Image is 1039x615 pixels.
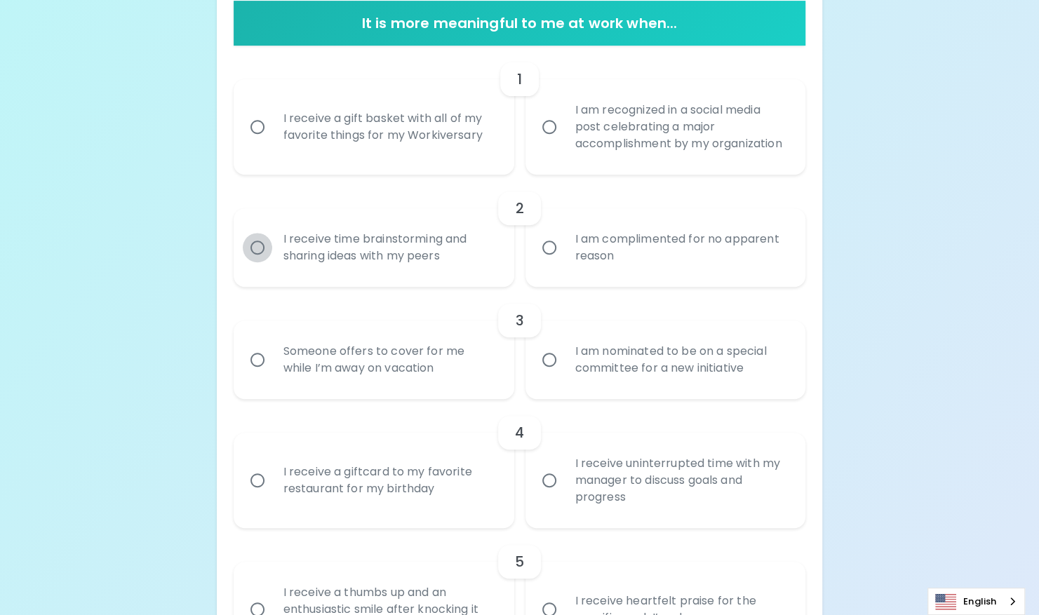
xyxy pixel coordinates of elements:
div: choice-group-check [234,399,806,528]
div: I am recognized in a social media post celebrating a major accomplishment by my organization [564,85,798,169]
div: I am nominated to be on a special committee for a new initiative [564,326,798,393]
div: Language [927,588,1025,615]
aside: Language selected: English [927,588,1025,615]
h6: It is more meaningful to me at work when... [239,12,800,34]
div: I receive a gift basket with all of my favorite things for my Workiversary [272,93,507,161]
div: I receive time brainstorming and sharing ideas with my peers [272,214,507,281]
div: Someone offers to cover for me while I’m away on vacation [272,326,507,393]
h6: 4 [515,421,524,444]
a: English [928,588,1024,614]
div: choice-group-check [234,287,806,399]
h6: 3 [515,309,523,332]
div: choice-group-check [234,46,806,175]
div: choice-group-check [234,175,806,287]
div: I receive uninterrupted time with my manager to discuss goals and progress [564,438,798,522]
h6: 1 [517,68,522,90]
div: I am complimented for no apparent reason [564,214,798,281]
div: I receive a giftcard to my favorite restaurant for my birthday [272,447,507,514]
h6: 2 [515,197,523,219]
h6: 5 [515,550,524,573]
